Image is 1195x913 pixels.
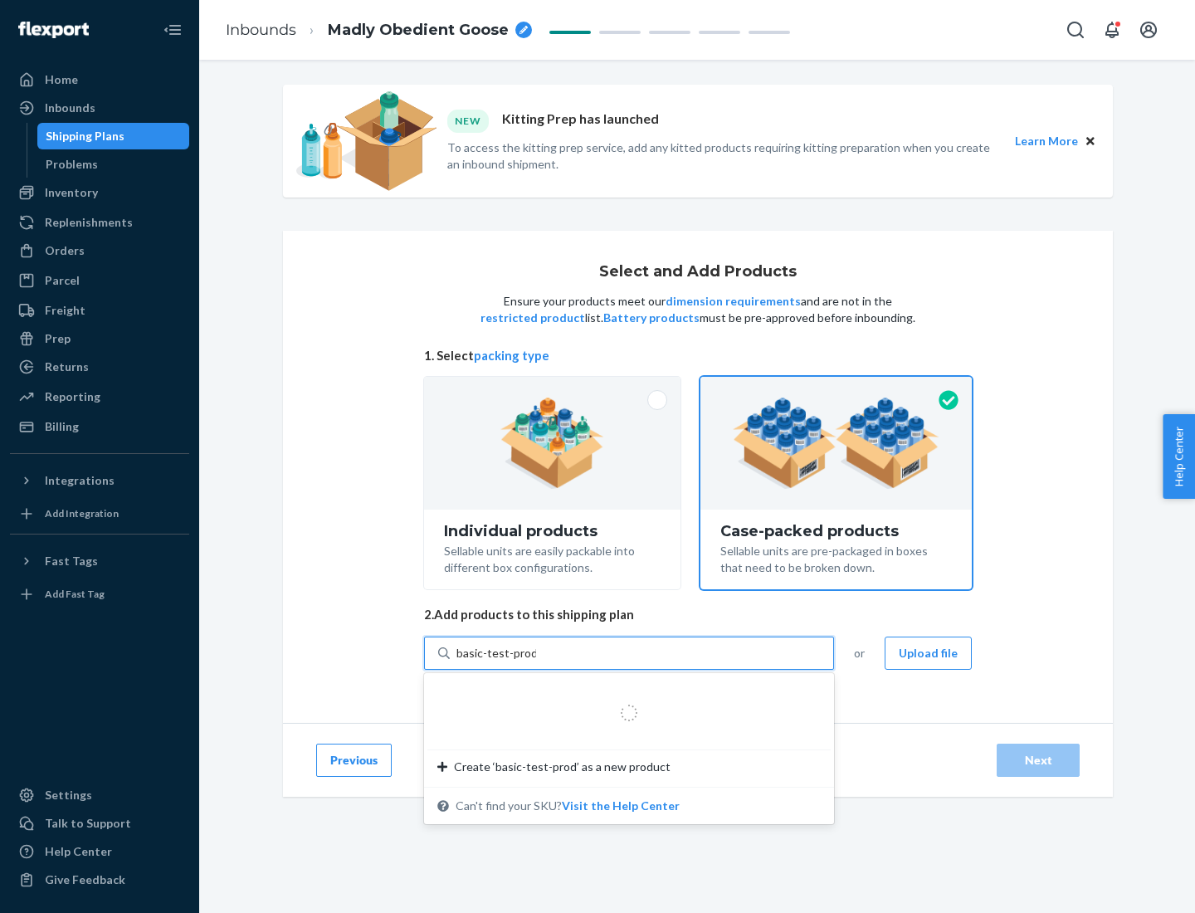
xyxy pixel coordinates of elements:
[10,810,189,837] a: Talk to Support
[45,214,133,231] div: Replenishments
[720,523,952,539] div: Case-packed products
[666,293,801,310] button: dimension requirements
[444,539,661,576] div: Sellable units are easily packable into different box configurations.
[1059,13,1092,46] button: Open Search Box
[474,347,549,364] button: packing type
[10,867,189,893] button: Give Feedback
[37,151,190,178] a: Problems
[10,383,189,410] a: Reporting
[599,264,797,281] h1: Select and Add Products
[10,548,189,574] button: Fast Tags
[316,744,392,777] button: Previous
[733,398,939,489] img: case-pack.59cecea509d18c883b923b81aeac6d0b.png
[502,110,659,132] p: Kitting Prep has launched
[212,6,545,55] ol: breadcrumbs
[10,179,189,206] a: Inventory
[479,293,917,326] p: Ensure your products meet our and are not in the list. must be pre-approved before inbounding.
[45,843,112,860] div: Help Center
[45,272,80,289] div: Parcel
[480,310,585,326] button: restricted product
[562,798,680,814] button: Create ‘basic-test-prod’ as a new productCan't find your SKU?
[45,388,100,405] div: Reporting
[45,787,92,803] div: Settings
[10,413,189,440] a: Billing
[447,139,1000,173] p: To access the kitting prep service, add any kitted products requiring kitting preparation when yo...
[447,110,489,132] div: NEW
[45,302,85,319] div: Freight
[885,637,972,670] button: Upload file
[45,100,95,116] div: Inbounds
[10,467,189,494] button: Integrations
[10,209,189,236] a: Replenishments
[10,95,189,121] a: Inbounds
[45,506,119,520] div: Add Integration
[444,523,661,539] div: Individual products
[10,325,189,352] a: Prep
[1081,132,1100,150] button: Close
[328,20,509,41] span: Madly Obedient Goose
[46,156,98,173] div: Problems
[10,237,189,264] a: Orders
[18,22,89,38] img: Flexport logo
[45,418,79,435] div: Billing
[10,838,189,865] a: Help Center
[1163,414,1195,499] button: Help Center
[424,347,972,364] span: 1. Select
[424,606,972,623] span: 2. Add products to this shipping plan
[1132,13,1165,46] button: Open account menu
[454,759,671,775] span: Create ‘basic-test-prod’ as a new product
[603,310,700,326] button: Battery products
[10,354,189,380] a: Returns
[500,398,604,489] img: individual-pack.facf35554cb0f1810c75b2bd6df2d64e.png
[45,815,131,832] div: Talk to Support
[1011,752,1066,769] div: Next
[45,184,98,201] div: Inventory
[45,330,71,347] div: Prep
[45,242,85,259] div: Orders
[854,645,865,662] span: or
[10,66,189,93] a: Home
[10,581,189,608] a: Add Fast Tag
[46,128,124,144] div: Shipping Plans
[10,297,189,324] a: Freight
[997,744,1080,777] button: Next
[45,553,98,569] div: Fast Tags
[456,645,536,662] input: Create ‘basic-test-prod’ as a new productCan't find your SKU?Visit the Help Center
[10,267,189,294] a: Parcel
[1015,132,1078,150] button: Learn More
[45,359,89,375] div: Returns
[45,71,78,88] div: Home
[10,500,189,527] a: Add Integration
[10,782,189,808] a: Settings
[45,871,125,888] div: Give Feedback
[37,123,190,149] a: Shipping Plans
[45,587,105,601] div: Add Fast Tag
[45,472,115,489] div: Integrations
[226,21,296,39] a: Inbounds
[1095,13,1129,46] button: Open notifications
[720,539,952,576] div: Sellable units are pre-packaged in boxes that need to be broken down.
[456,798,680,814] span: Can't find your SKU?
[156,13,189,46] button: Close Navigation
